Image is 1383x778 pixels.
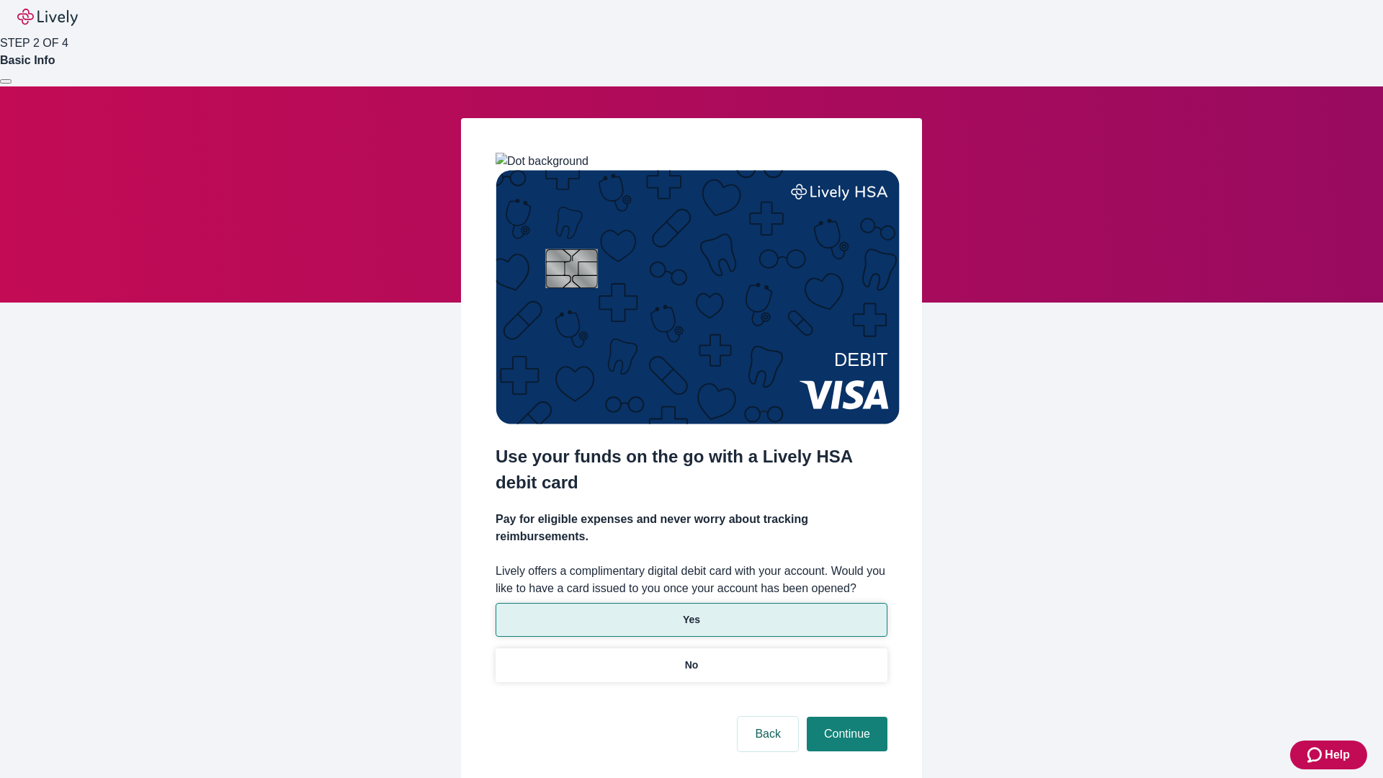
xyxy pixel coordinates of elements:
[1325,746,1350,764] span: Help
[683,612,700,627] p: Yes
[496,563,887,597] label: Lively offers a complimentary digital debit card with your account. Would you like to have a card...
[496,170,900,424] img: Debit card
[738,717,798,751] button: Back
[1307,746,1325,764] svg: Zendesk support icon
[496,603,887,637] button: Yes
[685,658,699,673] p: No
[496,511,887,545] h4: Pay for eligible expenses and never worry about tracking reimbursements.
[496,648,887,682] button: No
[496,444,887,496] h2: Use your funds on the go with a Lively HSA debit card
[807,717,887,751] button: Continue
[17,9,78,26] img: Lively
[496,153,588,170] img: Dot background
[1290,741,1367,769] button: Zendesk support iconHelp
